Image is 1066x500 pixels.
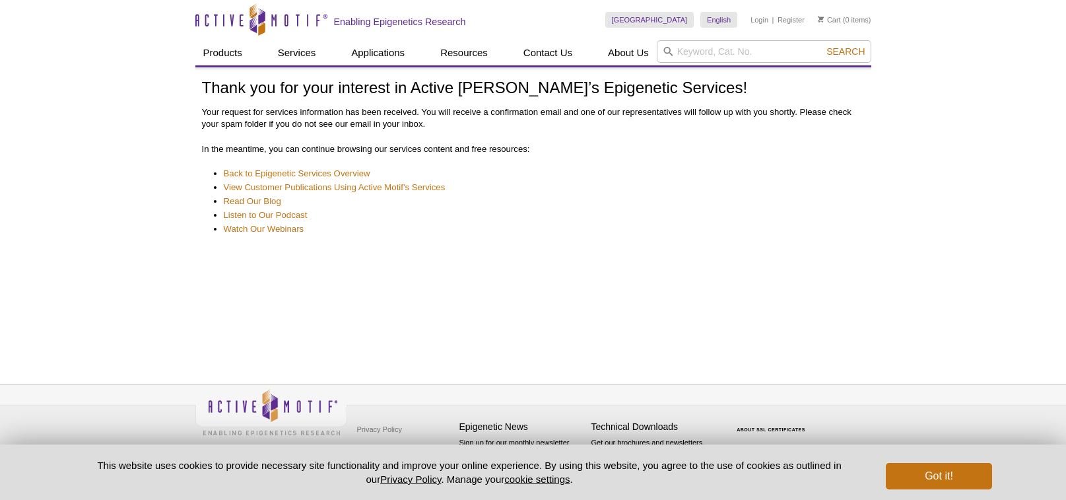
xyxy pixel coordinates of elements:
[657,40,871,63] input: Keyword, Cat. No.
[822,46,869,57] button: Search
[224,209,308,221] a: Listen to Our Podcast
[591,437,717,471] p: Get our brochures and newsletters, or request them by mail.
[75,458,865,486] p: This website uses cookies to provide necessary site functionality and improve your online experie...
[224,182,446,194] a: View Customer Publications Using Active Motif's Services
[605,12,694,28] a: [GEOGRAPHIC_DATA]
[195,385,347,439] img: Active Motif,
[354,419,405,439] a: Privacy Policy
[459,421,585,433] h4: Epigenetic News
[224,196,281,207] a: Read Our Blog
[224,168,370,180] a: Back to Epigenetic Services Overview
[818,12,871,28] li: (0 items)
[600,40,657,65] a: About Us
[202,143,865,155] p: In the meantime, you can continue browsing our services content and free resources:
[504,474,570,485] button: cookie settings
[334,16,466,28] h2: Enabling Epigenetics Research
[886,463,991,489] button: Got it!
[737,427,805,432] a: ABOUT SSL CERTIFICATES
[818,16,824,22] img: Your Cart
[354,439,423,459] a: Terms & Conditions
[270,40,324,65] a: Services
[202,106,865,130] p: Your request for services information has been received. You will receive a confirmation email an...
[224,223,304,235] a: Watch Our Webinars
[700,12,737,28] a: English
[778,15,805,24] a: Register
[826,46,865,57] span: Search
[750,15,768,24] a: Login
[459,437,585,482] p: Sign up for our monthly newsletter highlighting recent publications in the field of epigenetics.
[343,40,413,65] a: Applications
[195,40,250,65] a: Products
[772,12,774,28] li: |
[380,474,441,485] a: Privacy Policy
[432,40,496,65] a: Resources
[818,15,841,24] a: Cart
[591,421,717,433] h4: Technical Downloads
[202,79,865,98] h1: Thank you for your interest in Active [PERSON_NAME]’s Epigenetic Services!
[723,408,822,437] table: Click to Verify - This site chose Symantec SSL for secure e-commerce and confidential communicati...
[516,40,580,65] a: Contact Us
